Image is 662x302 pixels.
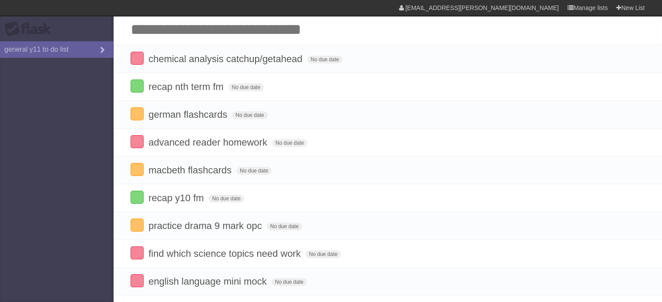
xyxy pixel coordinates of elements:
[131,219,144,232] label: Done
[131,135,144,148] label: Done
[4,21,57,37] div: Flask
[272,139,307,147] span: No due date
[131,191,144,204] label: Done
[131,107,144,120] label: Done
[148,192,206,203] span: recap y10 fm
[131,163,144,176] label: Done
[236,167,272,175] span: No due date
[307,56,343,63] span: No due date
[267,222,302,230] span: No due date
[232,111,267,119] span: No due date
[208,195,244,202] span: No due date
[131,52,144,65] label: Done
[131,80,144,93] label: Done
[148,220,264,231] span: practice drama 9 mark opc
[148,137,269,148] span: advanced reader homework
[131,274,144,287] label: Done
[148,165,234,176] span: macbeth flashcards
[306,250,341,258] span: No due date
[272,278,307,286] span: No due date
[148,248,303,259] span: find which science topics need work
[148,81,225,92] span: recap nth term fm
[148,109,229,120] span: german flashcards
[148,276,269,287] span: english language mini mock
[229,83,264,91] span: No due date
[148,53,304,64] span: chemical analysis catchup/getahead
[131,246,144,259] label: Done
